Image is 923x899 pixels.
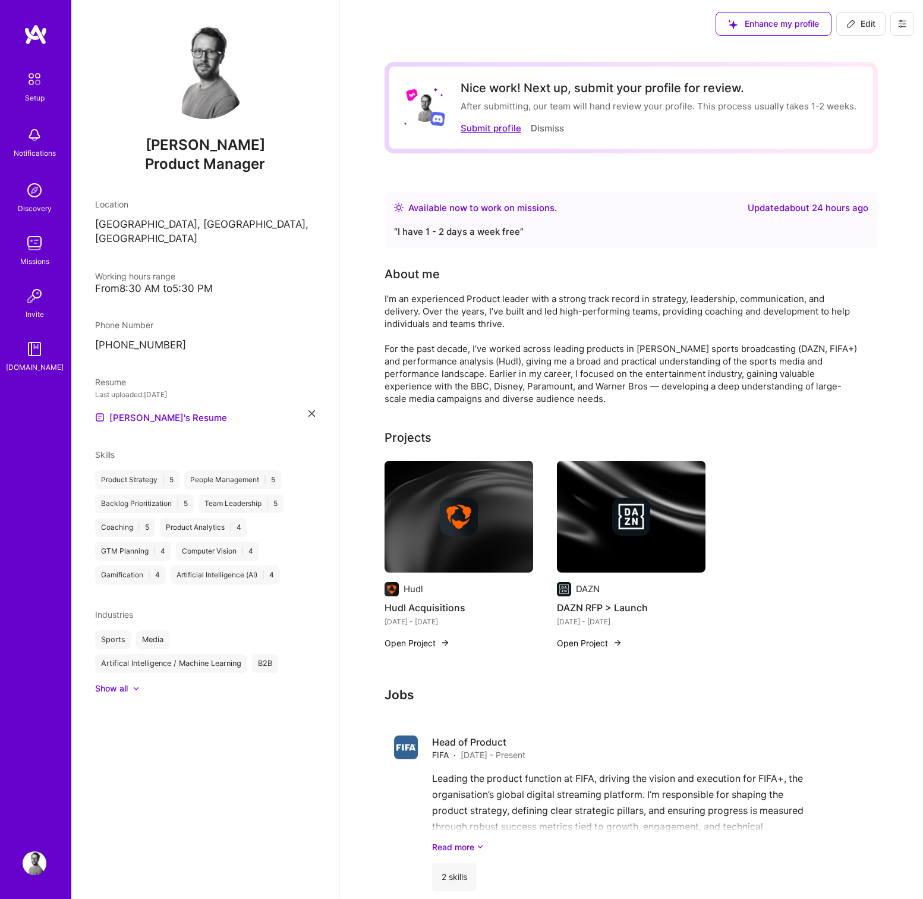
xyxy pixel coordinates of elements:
[432,749,449,761] span: FIFA
[95,542,171,561] div: GTM Planning 4
[440,498,478,536] img: Company logo
[95,609,133,620] span: Industries
[95,654,247,673] div: Artifical Intelligence / Machine Learning
[95,683,128,694] div: Show all
[461,81,856,95] div: Nice work! Next up, submit your profile for review.
[440,638,450,647] img: arrow-right
[385,637,450,649] button: Open Project
[20,851,49,875] a: User Avatar
[23,123,46,147] img: bell
[385,429,431,447] div: Projects
[728,18,819,30] span: Enhance my profile
[145,155,265,172] span: Product Manager
[14,147,56,159] div: Notifications
[160,518,247,537] div: Product Analytics 4
[411,93,439,122] img: User Avatar
[612,498,650,536] img: Company logo
[95,413,105,422] img: Resume
[95,630,131,649] div: Sports
[95,218,315,246] p: [GEOGRAPHIC_DATA], [GEOGRAPHIC_DATA], [GEOGRAPHIC_DATA]
[432,841,868,853] a: Read more
[157,24,253,119] img: User Avatar
[408,201,557,215] div: Available now to work on missions .
[385,615,533,628] div: [DATE] - [DATE]
[385,265,440,283] div: About me
[95,494,194,513] div: Backlog Prioritization 5
[23,231,46,255] img: teamwork
[6,361,64,373] div: [DOMAIN_NAME]
[385,582,399,596] img: Company logo
[23,284,46,308] img: Invite
[385,293,860,405] div: I’m an experienced Product leader with a strong track record in strategy, leadership, communicati...
[385,600,533,615] h4: Hudl Acquisitions
[23,337,46,361] img: guide book
[25,92,45,104] div: Setup
[20,255,49,268] div: Missions
[95,388,315,401] div: Last uploaded: [DATE]
[229,523,232,532] span: |
[394,203,404,212] img: Availability
[461,122,521,134] button: Submit profile
[453,749,456,761] span: ·
[26,308,44,320] div: Invite
[432,863,477,891] div: 2 skills
[716,12,831,36] button: Enhance my profile
[95,565,166,584] div: Gamification 4
[557,600,705,615] h4: DAZN RFP > Launch
[95,410,227,425] a: [PERSON_NAME]'s Resume
[432,735,525,749] h4: Head of Product
[138,523,140,532] span: |
[95,449,115,460] span: Skills
[557,582,571,596] img: Company logo
[531,122,564,134] button: Dismiss
[262,570,264,580] span: |
[308,410,315,417] i: icon Close
[23,178,46,202] img: discovery
[557,615,705,628] div: [DATE] - [DATE]
[95,198,315,210] div: Location
[461,100,856,112] div: After submitting, our team will hand review your profile. This process usually takes 1-2 weeks.
[846,18,875,30] span: Edit
[171,565,280,584] div: Artificial Intelligence (AI) 4
[95,320,153,330] span: Phone Number
[95,518,155,537] div: Coaching 5
[404,583,423,595] div: Hudl
[576,583,600,595] div: DAZN
[241,546,244,556] span: |
[385,687,878,702] h3: Jobs
[95,377,126,387] span: Resume
[394,735,418,759] img: Company logo
[95,271,175,281] span: Working hours range
[95,282,315,295] div: From 8:30 AM to 5:30 PM
[199,494,283,513] div: Team Leadership 5
[266,499,269,508] span: |
[153,546,156,556] span: |
[728,20,738,29] i: icon SuggestedTeams
[252,654,278,673] div: B2B
[836,12,886,36] button: Edit
[24,24,48,45] img: logo
[748,201,868,215] div: Updated about 24 hours ago
[394,225,868,239] div: “ I have 1 - 2 days a week free ”
[23,851,46,875] img: User Avatar
[18,202,52,215] div: Discovery
[461,749,525,761] span: [DATE] - Present
[176,542,259,561] div: Computer Vision 4
[95,136,315,154] span: [PERSON_NAME]
[557,461,705,573] img: cover
[430,111,445,126] img: Discord logo
[148,570,150,580] span: |
[95,338,315,353] p: [PHONE_NUMBER]
[184,470,281,489] div: People Management 5
[613,638,622,647] img: arrow-right
[385,461,533,573] img: cover
[22,67,47,92] img: setup
[557,637,622,649] button: Open Project
[477,841,484,853] i: icon ArrowDownSecondaryDark
[136,630,169,649] div: Media
[95,470,179,489] div: Product Strategy 5
[264,475,266,485] span: |
[177,499,179,508] span: |
[406,89,418,101] img: Lyft logo
[162,475,165,485] span: |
